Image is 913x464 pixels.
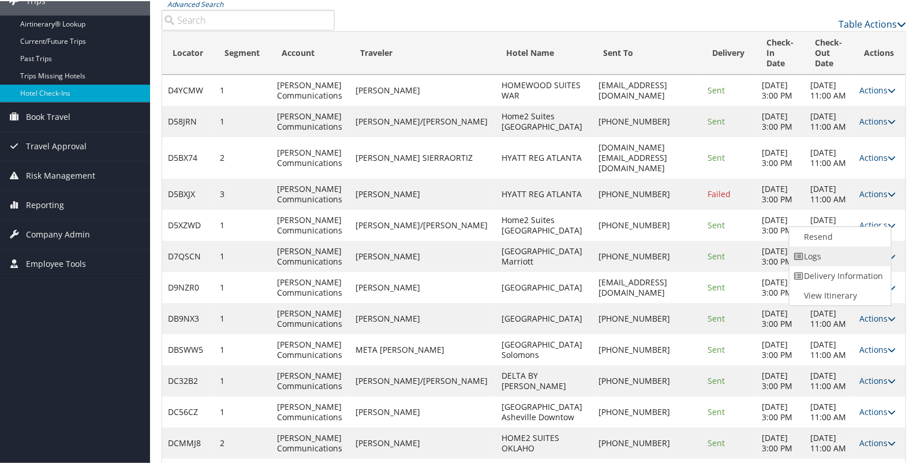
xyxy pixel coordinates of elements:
td: [DATE] 3:00 PM [756,271,805,302]
span: Sent [708,151,725,162]
td: DB9NX3 [162,302,215,333]
td: [PERSON_NAME] Communications [271,178,349,209]
td: [PERSON_NAME]/[PERSON_NAME] [350,364,496,395]
td: [DOMAIN_NAME][EMAIL_ADDRESS][DOMAIN_NAME] [593,136,702,178]
td: [DATE] 3:00 PM [756,136,805,178]
td: [DATE] 11:00 AM [805,178,854,209]
a: View Itinerary [789,285,888,304]
td: 3 [215,178,272,209]
td: [PHONE_NUMBER] [593,302,702,333]
span: Sent [708,250,725,261]
a: Actions [859,374,896,385]
td: DBSWW5 [162,333,215,364]
td: [PERSON_NAME] Communications [271,364,349,395]
td: [PHONE_NUMBER] [593,364,702,395]
a: Actions [859,312,896,323]
a: Actions [859,436,896,447]
td: [PHONE_NUMBER] [593,105,702,136]
td: 2 [215,427,272,458]
span: Book Travel [26,101,70,130]
td: [GEOGRAPHIC_DATA] Asheville Downtow [496,395,593,427]
td: HYATT REG ATLANTA [496,136,593,178]
td: [PERSON_NAME]/[PERSON_NAME] [350,105,496,136]
a: Actions [859,405,896,416]
td: [PERSON_NAME] Communications [271,395,349,427]
td: 1 [215,240,272,271]
td: [PERSON_NAME] [350,302,496,333]
td: DC56CZ [162,395,215,427]
td: [PHONE_NUMBER] [593,333,702,364]
td: [DATE] 3:00 PM [756,209,805,240]
td: META [PERSON_NAME] [350,333,496,364]
td: [PERSON_NAME] Communications [271,333,349,364]
td: [PERSON_NAME] [350,240,496,271]
td: [GEOGRAPHIC_DATA] [496,302,593,333]
td: [PHONE_NUMBER] [593,240,702,271]
span: Sent [708,405,725,416]
td: [PERSON_NAME] [350,74,496,105]
td: [GEOGRAPHIC_DATA] Solomons [496,333,593,364]
td: DC32B2 [162,364,215,395]
td: [PERSON_NAME] Communications [271,271,349,302]
th: Actions [854,31,905,74]
td: [DATE] 3:00 PM [756,105,805,136]
td: [PERSON_NAME] [350,395,496,427]
td: [PHONE_NUMBER] [593,209,702,240]
td: 1 [215,364,272,395]
td: [DATE] 3:00 PM [756,178,805,209]
a: Actions [859,218,896,229]
td: [DATE] 3:00 PM [756,240,805,271]
td: D4YCMW [162,74,215,105]
td: [DATE] 3:00 PM [756,395,805,427]
a: Actions [859,187,896,198]
td: [EMAIL_ADDRESS][DOMAIN_NAME] [593,271,702,302]
td: [PHONE_NUMBER] [593,178,702,209]
td: [DATE] 11:00 AM [805,364,854,395]
td: 1 [215,209,272,240]
td: [PHONE_NUMBER] [593,395,702,427]
span: Travel Approval [26,131,87,160]
td: [PERSON_NAME] Communications [271,209,349,240]
td: D9NZR0 [162,271,215,302]
td: [EMAIL_ADDRESS][DOMAIN_NAME] [593,74,702,105]
td: [DATE] 3:00 PM [756,427,805,458]
a: Logs [789,246,888,265]
a: Actions [859,115,896,126]
span: Sent [708,436,725,447]
th: Hotel Name: activate to sort column ascending [496,31,593,74]
td: HOME2 SUITES OKLAHO [496,427,593,458]
span: Sent [708,218,725,229]
td: [DATE] 11:00 AM [805,136,854,178]
td: 1 [215,105,272,136]
span: Reporting [26,190,64,218]
span: Sent [708,312,725,323]
th: Sent To: activate to sort column ascending [593,31,702,74]
td: 1 [215,395,272,427]
td: 1 [215,302,272,333]
td: [PERSON_NAME] Communications [271,427,349,458]
td: [DATE] 3:00 PM [756,74,805,105]
span: Risk Management [26,160,95,189]
td: DCMMJ8 [162,427,215,458]
td: [DATE] 3:00 PM [756,302,805,333]
a: Actions [859,84,896,95]
td: D5BXJX [162,178,215,209]
a: Resend [789,226,888,246]
th: Account: activate to sort column ascending [271,31,349,74]
td: [PERSON_NAME] [350,271,496,302]
span: Sent [708,281,725,292]
td: HYATT REG ATLANTA [496,178,593,209]
span: Sent [708,84,725,95]
input: Advanced Search [162,9,335,29]
a: Actions [859,343,896,354]
td: [GEOGRAPHIC_DATA] Marriott [496,240,593,271]
td: 1 [215,271,272,302]
td: [DATE] 11:00 AM [805,427,854,458]
td: Home2 Suites [GEOGRAPHIC_DATA] [496,105,593,136]
td: 1 [215,74,272,105]
td: [PHONE_NUMBER] [593,427,702,458]
td: [PERSON_NAME] Communications [271,302,349,333]
td: 2 [215,136,272,178]
td: [DATE] 11:00 AM [805,105,854,136]
td: [PERSON_NAME]/[PERSON_NAME] [350,209,496,240]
